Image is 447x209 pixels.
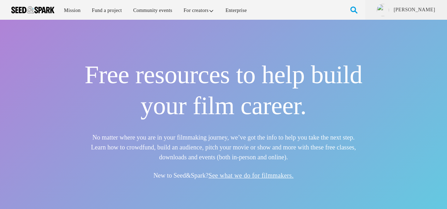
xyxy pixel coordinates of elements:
a: See what we do for filmmakers. [208,172,294,179]
a: Mission [59,3,86,18]
h5: No matter where you are in your filmmaking journey, we’ve got the info to help you take the next ... [84,133,362,162]
img: Seed amp; Spark [11,6,54,13]
h5: New to Seed&Spark? [84,171,362,180]
a: For creators [179,3,219,18]
a: Enterprise [220,3,252,18]
a: [PERSON_NAME] [393,6,436,13]
a: Fund a project [87,3,127,18]
img: ACg8ocJlc-UaWyClw9IaYw5MSHgDx9dkszZKYrfOYYG1oXyGLzO4ow=s96-c [377,4,389,16]
a: Community events [128,3,177,18]
h1: Free resources to help build your film career. [84,59,362,121]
